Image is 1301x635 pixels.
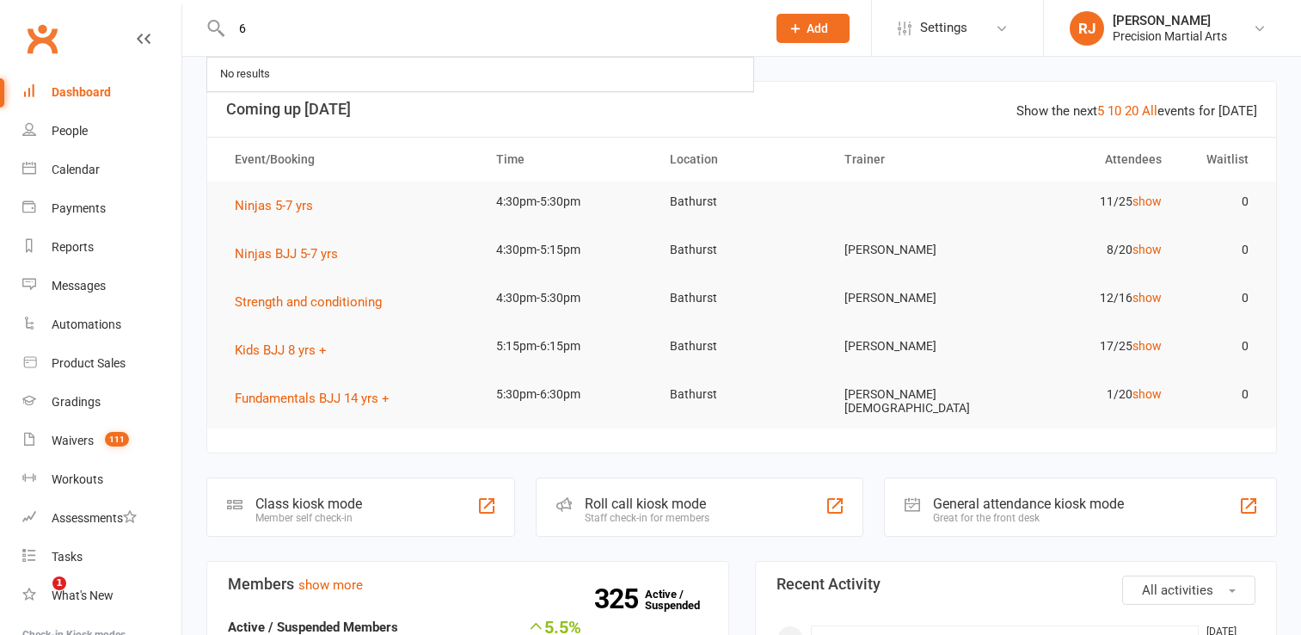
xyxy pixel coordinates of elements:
span: Settings [920,9,967,47]
input: Search... [226,16,754,40]
a: 10 [1108,103,1121,119]
a: Messages [22,267,181,305]
a: 5 [1097,103,1104,119]
a: Workouts [22,460,181,499]
div: Product Sales [52,356,126,370]
td: 4:30pm-5:30pm [481,182,655,222]
h3: Recent Activity [776,576,1256,593]
span: Ninjas BJJ 5-7 yrs [235,246,338,262]
td: Bathurst [654,182,829,222]
span: Add [807,22,828,35]
th: Location [654,138,829,182]
strong: 325 [594,586,645,612]
td: Bathurst [654,230,829,270]
a: Waivers 111 [22,422,181,460]
a: 20 [1125,103,1138,119]
div: Calendar [52,163,100,176]
a: Reports [22,228,181,267]
th: Waitlist [1177,138,1264,182]
a: Payments [22,189,181,228]
div: Member self check-in [255,512,362,524]
a: show [1132,387,1162,401]
div: No results [215,62,275,87]
div: RJ [1070,11,1104,46]
h3: Coming up [DATE] [226,101,1257,118]
a: show [1132,243,1162,256]
div: Reports [52,240,94,254]
a: People [22,112,181,151]
div: Assessments [52,511,137,525]
a: Automations [22,305,181,344]
div: What's New [52,589,114,602]
td: [PERSON_NAME][DEMOGRAPHIC_DATA] [829,374,1003,428]
button: Fundamentals BJJ 14 yrs + [235,388,402,409]
div: Messages [52,279,106,293]
td: Bathurst [654,278,829,318]
button: Kids BJJ 8 yrs + [235,340,339,361]
a: show more [298,577,363,593]
button: Ninjas 5-7 yrs [235,195,325,216]
button: All activities [1122,576,1255,605]
td: [PERSON_NAME] [829,326,1003,367]
th: Event/Booking [219,138,481,182]
a: Calendar [22,151,181,189]
td: 12/16 [1003,278,1177,318]
td: 0 [1177,374,1264,415]
a: All [1142,103,1157,119]
div: Dashboard [52,85,111,99]
th: Trainer [829,138,1003,182]
div: Waivers [52,434,94,447]
span: Fundamentals BJJ 14 yrs + [235,391,390,406]
td: Bathurst [654,326,829,367]
div: Class kiosk mode [255,496,362,512]
div: Roll call kiosk mode [585,496,709,512]
div: Precision Martial Arts [1113,28,1227,44]
div: Staff check-in for members [585,512,709,524]
a: What's New [22,576,181,615]
button: Add [776,14,850,43]
td: 8/20 [1003,230,1177,270]
a: show [1132,194,1162,208]
td: 0 [1177,182,1264,222]
div: General attendance kiosk mode [933,496,1124,512]
a: show [1132,291,1162,305]
td: 1/20 [1003,374,1177,415]
a: Clubworx [21,17,64,60]
span: Kids BJJ 8 yrs + [235,342,327,358]
div: Gradings [52,395,101,409]
td: [PERSON_NAME] [829,230,1003,270]
a: show [1132,339,1162,353]
td: 5:15pm-6:15pm [481,326,655,367]
span: Ninjas 5-7 yrs [235,198,313,213]
strong: Active / Suspended Members [228,620,398,635]
div: Workouts [52,472,103,486]
td: 5:30pm-6:30pm [481,374,655,415]
td: 11/25 [1003,182,1177,222]
div: People [52,124,88,138]
span: All activities [1142,583,1213,598]
h3: Members [228,576,708,593]
a: Gradings [22,383,181,422]
td: 4:30pm-5:15pm [481,230,655,270]
th: Attendees [1003,138,1177,182]
a: Product Sales [22,344,181,383]
button: Ninjas BJJ 5-7 yrs [235,244,350,264]
div: Show the next events for [DATE] [1016,101,1257,121]
a: Dashboard [22,73,181,112]
div: Automations [52,317,121,331]
span: 111 [105,432,129,447]
a: 325Active / Suspended [645,576,721,624]
td: 4:30pm-5:30pm [481,278,655,318]
a: Tasks [22,538,181,576]
td: 0 [1177,326,1264,367]
td: Bathurst [654,374,829,415]
td: 0 [1177,278,1264,318]
th: Time [481,138,655,182]
td: 17/25 [1003,326,1177,367]
div: [PERSON_NAME] [1113,13,1227,28]
div: Great for the front desk [933,512,1124,524]
td: 0 [1177,230,1264,270]
span: Strength and conditioning [235,294,382,310]
div: Tasks [52,550,83,564]
span: 1 [52,576,66,590]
